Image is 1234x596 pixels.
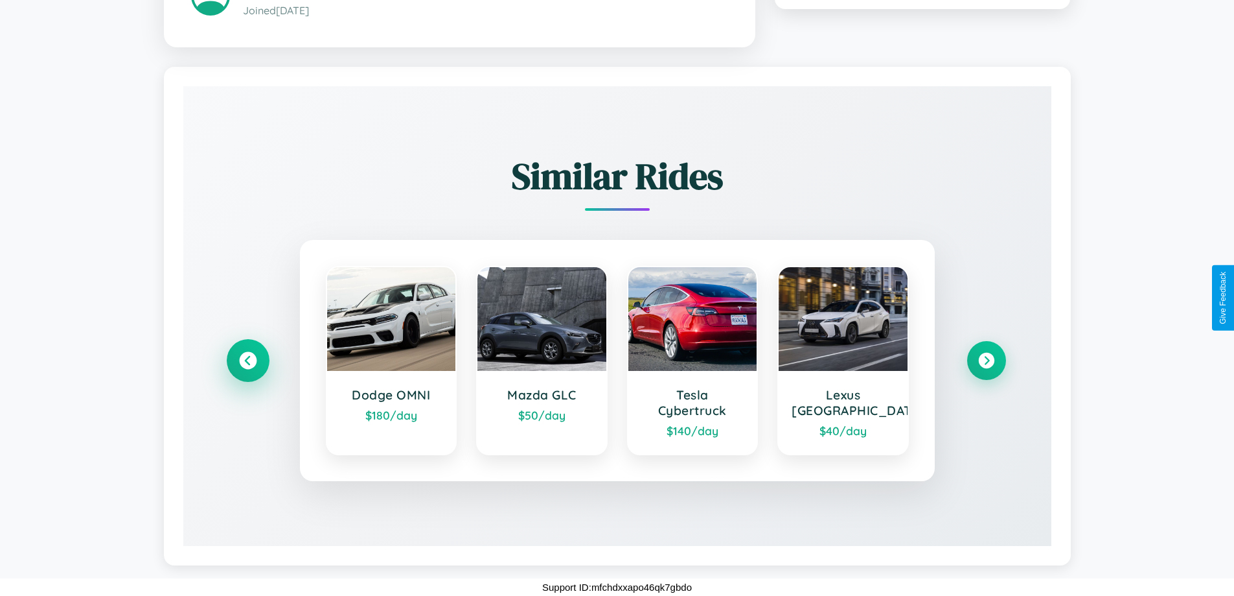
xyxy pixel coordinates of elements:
div: $ 140 /day [641,423,744,438]
p: Support ID: mfchdxxapo46qk7gbdo [542,578,692,596]
a: Dodge OMNI$180/day [326,266,457,455]
a: Lexus [GEOGRAPHIC_DATA]$40/day [777,266,909,455]
h3: Tesla Cybertruck [641,387,744,418]
h2: Similar Rides [229,151,1006,201]
div: $ 50 /day [490,408,593,422]
h3: Dodge OMNI [340,387,443,403]
div: $ 40 /day [792,423,895,438]
a: Tesla Cybertruck$140/day [627,266,759,455]
a: Mazda GLC$50/day [476,266,608,455]
div: $ 180 /day [340,408,443,422]
div: Give Feedback [1218,272,1228,324]
p: Joined [DATE] [243,1,728,20]
h3: Mazda GLC [490,387,593,403]
h3: Lexus [GEOGRAPHIC_DATA] [792,387,895,418]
